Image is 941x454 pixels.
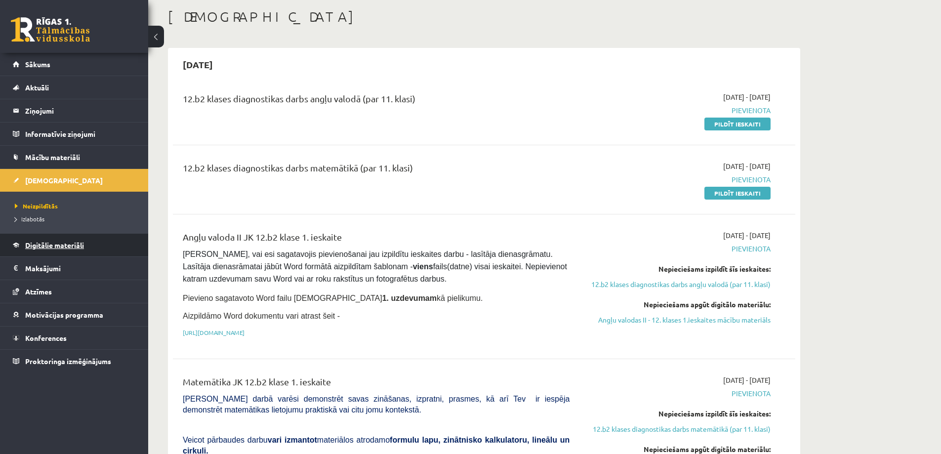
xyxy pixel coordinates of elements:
span: Neizpildītās [15,202,58,210]
span: [DATE] - [DATE] [723,92,771,102]
span: Aizpildāmo Word dokumentu vari atrast šeit - [183,312,340,320]
span: Sākums [25,60,50,69]
span: [DATE] - [DATE] [723,161,771,171]
span: Aktuāli [25,83,49,92]
a: Proktoringa izmēģinājums [13,350,136,372]
span: Konferences [25,333,67,342]
span: Atzīmes [25,287,52,296]
span: [DATE] - [DATE] [723,230,771,241]
span: Pievienota [584,388,771,399]
a: Rīgas 1. Tālmācības vidusskola [11,17,90,42]
h2: [DATE] [173,53,223,76]
a: 12.b2 klases diagnostikas darbs angļu valodā (par 11. klasi) [584,279,771,289]
a: Pildīt ieskaiti [704,187,771,200]
a: Maksājumi [13,257,136,280]
span: Mācību materiāli [25,153,80,162]
a: Aktuāli [13,76,136,99]
span: Digitālie materiāli [25,241,84,249]
a: Pildīt ieskaiti [704,118,771,130]
a: Informatīvie ziņojumi [13,123,136,145]
span: Pievienota [584,174,771,185]
div: Nepieciešams izpildīt šīs ieskaites: [584,264,771,274]
div: Angļu valoda II JK 12.b2 klase 1. ieskaite [183,230,570,248]
legend: Maksājumi [25,257,136,280]
span: [PERSON_NAME] darbā varēsi demonstrēt savas zināšanas, izpratni, prasmes, kā arī Tev ir iespēja d... [183,395,570,414]
a: Atzīmes [13,280,136,303]
strong: 1. uzdevumam [382,294,437,302]
span: [DATE] - [DATE] [723,375,771,385]
a: [URL][DOMAIN_NAME] [183,329,245,336]
h1: [DEMOGRAPHIC_DATA] [168,8,800,25]
b: vari izmantot [268,436,317,444]
span: Pievienota [584,105,771,116]
a: Angļu valodas II - 12. klases 1.ieskaites mācību materiāls [584,315,771,325]
div: 12.b2 klases diagnostikas darbs matemātikā (par 11. klasi) [183,161,570,179]
a: Sākums [13,53,136,76]
strong: viens [413,262,433,271]
a: [DEMOGRAPHIC_DATA] [13,169,136,192]
span: Izlabotās [15,215,44,223]
legend: Ziņojumi [25,99,136,122]
span: [PERSON_NAME], vai esi sagatavojis pievienošanai jau izpildītu ieskaites darbu - lasītāja dienasg... [183,250,569,283]
a: Mācību materiāli [13,146,136,168]
span: Motivācijas programma [25,310,103,319]
a: Motivācijas programma [13,303,136,326]
a: 12.b2 klases diagnostikas darbs matemātikā (par 11. klasi) [584,424,771,434]
a: Izlabotās [15,214,138,223]
span: [DEMOGRAPHIC_DATA] [25,176,103,185]
div: Matemātika JK 12.b2 klase 1. ieskaite [183,375,570,393]
div: 12.b2 klases diagnostikas darbs angļu valodā (par 11. klasi) [183,92,570,110]
a: Konferences [13,327,136,349]
div: Nepieciešams izpildīt šīs ieskaites: [584,409,771,419]
a: Digitālie materiāli [13,234,136,256]
span: Proktoringa izmēģinājums [25,357,111,366]
span: Pievienota [584,244,771,254]
a: Ziņojumi [13,99,136,122]
span: Pievieno sagatavoto Word failu [DEMOGRAPHIC_DATA] kā pielikumu. [183,294,483,302]
a: Neizpildītās [15,202,138,210]
div: Nepieciešams apgūt digitālo materiālu: [584,299,771,310]
legend: Informatīvie ziņojumi [25,123,136,145]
